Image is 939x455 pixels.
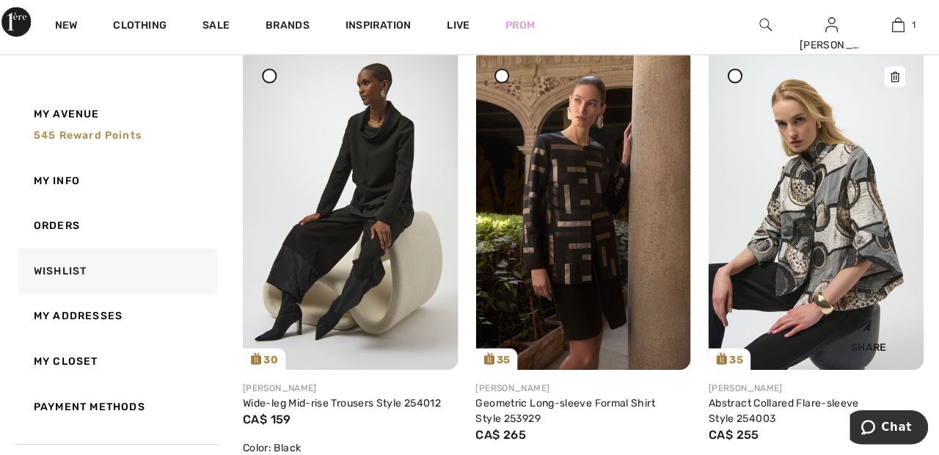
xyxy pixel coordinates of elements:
[37,110,103,125] span: My Avenue
[19,341,220,385] a: My Closet
[268,23,312,39] a: Brands
[797,42,861,57] div: [PERSON_NAME]
[346,23,412,39] span: Inspiration
[37,133,145,145] span: 545 Reward points
[476,383,690,396] div: [PERSON_NAME]
[822,21,835,38] img: My Info
[19,206,220,251] a: Orders
[19,161,220,206] a: My Info
[205,23,232,39] a: Sale
[245,52,458,371] img: joseph-ribkoff-pants-black_254012_8_aa68_search.jpg
[822,308,909,360] div: Share
[476,429,526,443] span: CA$ 265
[117,23,169,39] a: Clothing
[706,429,756,443] span: CA$ 255
[476,398,654,426] a: Geometric Long-sleeve Formal Shirt Style 253929
[706,383,920,396] div: [PERSON_NAME]
[706,52,920,371] a: 35
[245,398,442,410] a: Wide-leg Mid-rise Trousers Style 254012
[245,413,293,427] span: CA$ 159
[19,385,220,430] a: Payment Methods
[245,52,458,371] a: 30
[59,23,81,39] a: New
[822,22,835,36] a: Sign In
[847,411,924,448] iframe: Opens a widget where you can chat to one of our agents
[476,52,690,371] a: 35
[245,383,458,396] div: [PERSON_NAME]
[476,52,690,371] img: joseph-ribkoff-jackets-blazers-black-multi_253929_1_8181_search.jpg
[447,22,470,37] a: Live
[505,22,535,37] a: Prom
[888,21,901,38] img: My Bag
[757,21,770,38] img: search the website
[706,52,920,371] img: joseph-ribkoff-jackets-blazers-black-multi_254003_2_6967_search.jpg
[908,23,912,36] span: 1
[19,251,220,296] a: Wishlist
[19,296,220,341] a: My Addresses
[6,12,35,41] img: 1ère Avenue
[706,398,855,426] a: Abstract Collared Flare-sleeve Style 254003
[862,21,927,38] a: 1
